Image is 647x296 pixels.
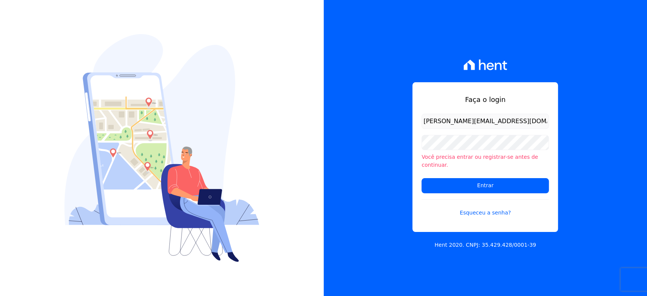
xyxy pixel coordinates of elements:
a: Esqueceu a senha? [421,199,549,217]
li: Você precisa entrar ou registrar-se antes de continuar. [421,153,549,169]
input: Email [421,114,549,129]
p: Hent 2020. CNPJ: 35.429.428/0001-39 [434,241,536,249]
h1: Faça o login [421,94,549,105]
input: Entrar [421,178,549,193]
img: Login [64,34,259,262]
